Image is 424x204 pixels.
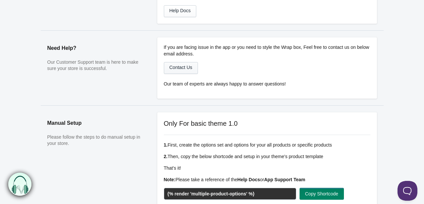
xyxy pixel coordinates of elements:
h3: Only For basic theme 1.0 [164,119,370,128]
p: First, create the options set and options for your all products or specific products [164,142,370,148]
b: 1. [164,142,168,148]
p: If you are facing issue in the app or you need to style the Wrap box, Feel free to contact us on ... [164,44,370,57]
b: 2. [164,154,168,159]
p: Our team of experts are always happy to answer questions! [164,81,370,87]
b: Note: [164,177,176,182]
a: Contact Us [164,62,198,74]
iframe: Toggle Customer Support [398,181,417,201]
p: Please follow the steps to do manual setup in your store. [47,134,144,147]
button: Copy Shortcode [300,188,344,200]
img: bxm.png [8,173,31,196]
a: Help Docs [164,5,197,17]
b: Help Docs [237,177,260,182]
p: That's it! [164,165,370,171]
p: Please take a reference of the or [164,176,370,183]
p: Our Customer Support team is here to make sure your store is successful. [47,59,144,72]
p: Then, copy the below shortcode and setup in your theme's product template [164,153,370,160]
h2: Need Help? [47,37,144,59]
h2: Manual Setup [47,112,144,134]
b: App Support Team [264,177,305,182]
